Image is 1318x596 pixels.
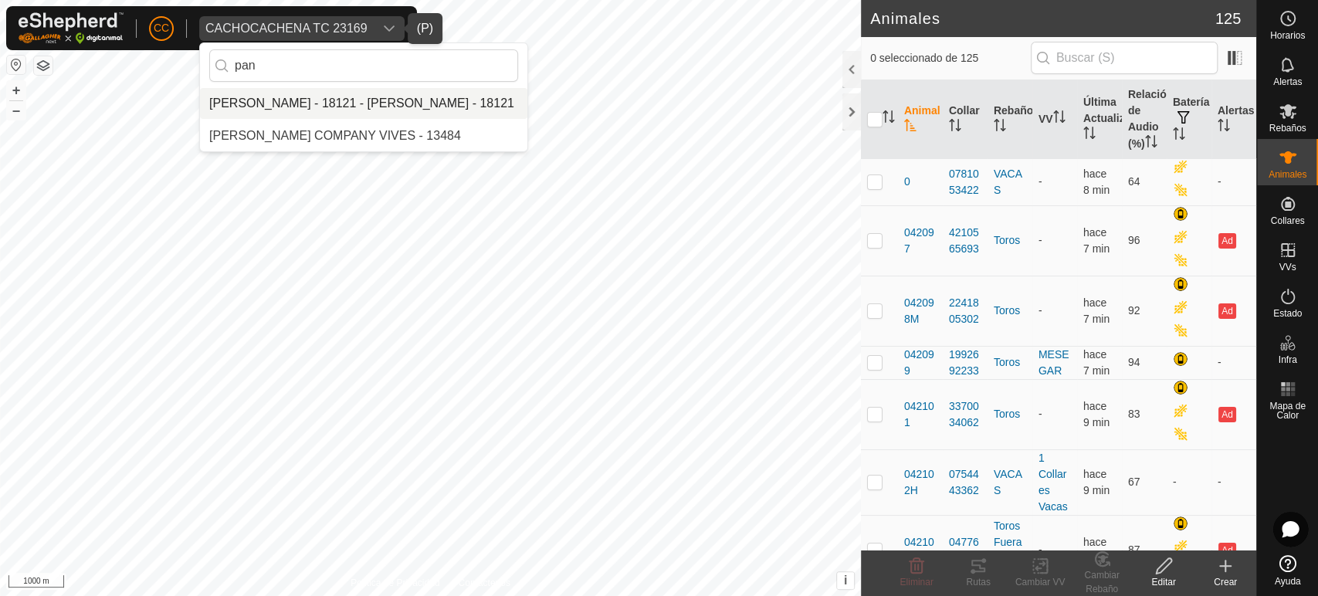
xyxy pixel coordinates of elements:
span: Ayuda [1275,577,1301,586]
div: 1992692233 [949,347,981,379]
input: Buscar (S) [1031,42,1218,74]
div: Toros [994,406,1026,422]
span: 042099 [904,347,937,379]
p-sorticon: Activar para ordenar [994,121,1006,134]
p-sorticon: Activar para ordenar [949,121,961,134]
div: Crear [1194,575,1256,589]
p-sorticon: Activar para ordenar [1218,121,1230,134]
div: [PERSON_NAME] COMPANY VIVES - 13484 [209,127,461,145]
div: Toros [994,354,1026,371]
div: Toros [994,303,1026,319]
span: 0 [904,174,910,190]
span: 18 ago 2025, 16:29 [1083,296,1110,325]
span: 18 ago 2025, 16:29 [1083,536,1110,564]
a: Ayuda [1257,549,1318,592]
th: Última Actualización [1077,80,1122,159]
button: Restablecer Mapa [7,56,25,74]
p-sorticon: Activar para ordenar [904,121,917,134]
span: 94 [1128,356,1140,368]
p-sorticon: Activar para ordenar [883,113,895,125]
td: - [1167,449,1211,515]
span: Horarios [1270,31,1305,40]
span: 042097 [904,225,937,257]
span: 18 ago 2025, 16:29 [1083,348,1110,377]
span: Collares [1270,216,1304,225]
span: Mapa de Calor [1261,401,1314,420]
h2: Animales [870,9,1215,28]
span: 87 [1128,544,1140,556]
p-sorticon: Activar para ordenar [1145,137,1157,150]
span: CC [154,20,169,36]
span: 67 [1128,476,1140,488]
span: 125 [1215,7,1241,30]
button: – [7,101,25,120]
span: 18 ago 2025, 16:28 [1083,168,1110,196]
app-display-virtual-paddock-transition: - [1038,408,1042,420]
button: Ad [1218,407,1235,422]
div: Rutas [947,575,1009,589]
td: - [1211,449,1256,515]
span: 042101 [904,398,937,431]
span: 83 [1128,408,1140,420]
span: 042103 [904,534,937,567]
span: 18 ago 2025, 16:27 [1083,400,1110,428]
button: + [7,81,25,100]
th: Collar [943,80,988,159]
span: Eliminar [900,577,933,588]
span: 64 [1128,175,1140,188]
p-sorticon: Activar para ordenar [1083,129,1096,141]
td: - [1211,346,1256,379]
span: Rebaños [1269,124,1306,133]
span: CACHOCACHENA TC 23169 [199,16,374,41]
a: 1 Collares Vacas [1038,452,1068,513]
th: Alertas [1211,80,1256,159]
span: 18 ago 2025, 16:27 [1083,468,1110,496]
a: MESEGAR [1038,348,1069,377]
div: VACAS [994,466,1026,499]
li: Cristian Panella Ausina - 18121 [200,88,527,119]
div: dropdown trigger [374,16,405,41]
th: Animal [898,80,943,159]
input: Buscar por región, país, empresa o propiedad [209,49,518,82]
span: 96 [1128,234,1140,246]
app-display-virtual-paddock-transition: - [1038,304,1042,317]
span: Animales [1269,170,1306,179]
div: Toros [994,232,1026,249]
span: 042102H [904,466,937,499]
button: Ad [1218,303,1235,319]
div: 0754443362 [949,466,981,499]
th: Batería [1167,80,1211,159]
app-display-virtual-paddock-transition: - [1038,544,1042,556]
a: Política de Privacidad [351,576,439,590]
th: Rebaño [988,80,1032,159]
span: Infra [1278,355,1296,364]
div: VACAS [994,166,1026,198]
div: Editar [1133,575,1194,589]
button: Ad [1218,543,1235,558]
span: VVs [1279,262,1296,272]
div: 0477645266 [949,534,981,567]
th: VV [1032,80,1077,159]
app-display-virtual-paddock-transition: - [1038,234,1042,246]
app-display-virtual-paddock-transition: - [1038,175,1042,188]
span: 042098M [904,295,937,327]
ul: Option List [200,88,527,151]
button: Capas del Mapa [34,56,53,75]
p-sorticon: Activar para ordenar [1053,113,1066,125]
img: Logo Gallagher [19,12,124,44]
div: CACHOCACHENA TC 23169 [205,22,368,35]
div: 3370034062 [949,398,981,431]
span: i [844,574,847,587]
span: 0 seleccionado de 125 [870,50,1031,66]
li: 13484 [200,120,527,151]
th: Relación de Audio (%) [1122,80,1167,159]
span: 18 ago 2025, 16:29 [1083,226,1110,255]
div: Toros Fuera Pradera [994,518,1026,583]
a: Contáctenos [458,576,510,590]
button: Ad [1218,233,1235,249]
div: Cambiar VV [1009,575,1071,589]
span: 92 [1128,304,1140,317]
div: [PERSON_NAME] - 18121 - [PERSON_NAME] - 18121 [209,94,514,113]
div: 2241805302 [949,295,981,327]
span: Alertas [1273,77,1302,86]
